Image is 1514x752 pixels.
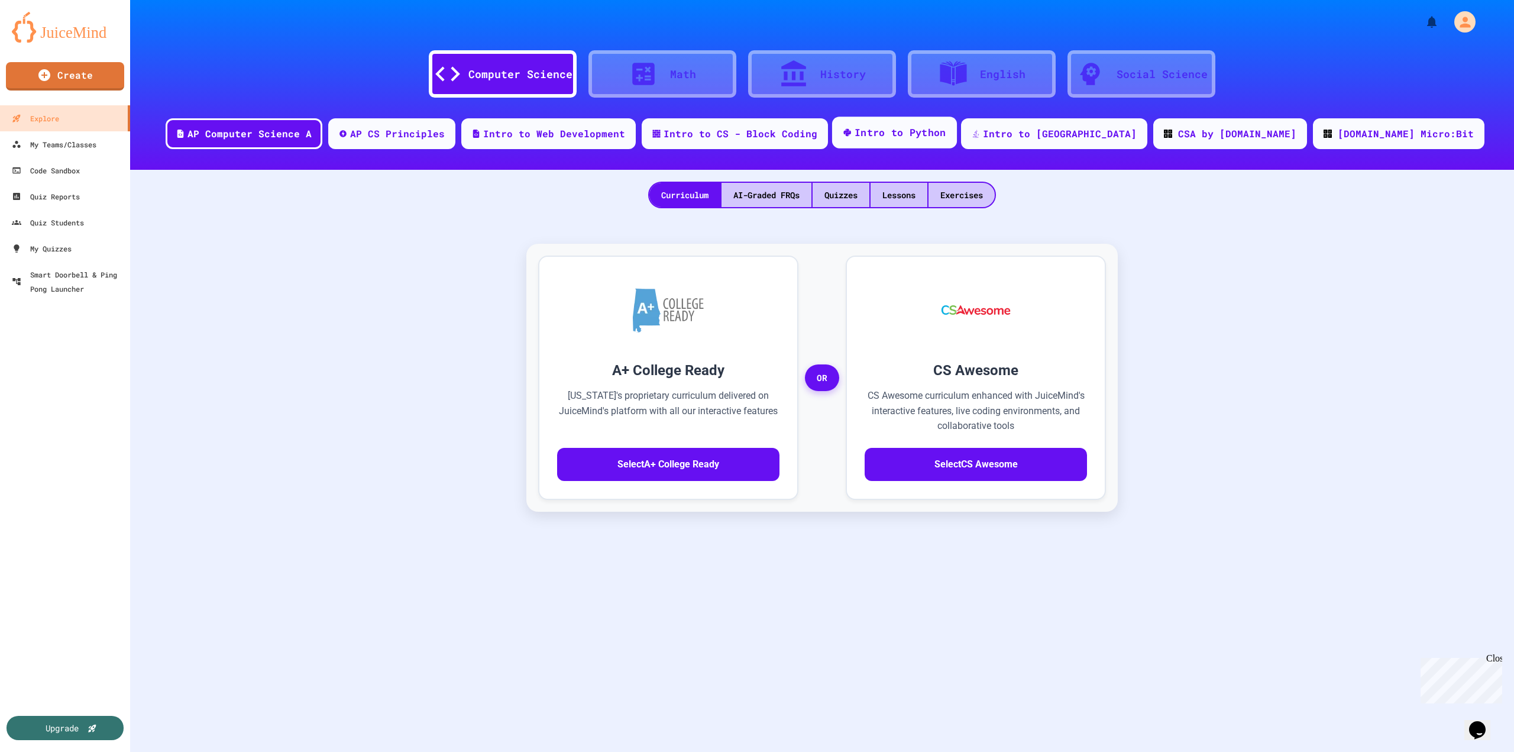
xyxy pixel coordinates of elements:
[670,66,696,82] div: Math
[12,215,84,230] div: Quiz Students
[350,127,445,141] div: AP CS Principles
[12,241,72,256] div: My Quizzes
[557,360,779,381] h3: A+ College Ready
[557,448,779,481] button: SelectA+ College Ready
[12,137,96,151] div: My Teams/Classes
[1178,127,1296,141] div: CSA by [DOMAIN_NAME]
[1338,127,1474,141] div: [DOMAIN_NAME] Micro:Bit
[1442,8,1479,35] div: My Account
[1324,130,1332,138] img: CODE_logo_RGB.png
[865,448,1087,481] button: SelectCS Awesome
[6,62,124,91] a: Create
[633,288,704,333] img: A+ College Ready
[12,163,80,177] div: Code Sandbox
[187,127,312,141] div: AP Computer Science A
[930,275,1023,346] img: CS Awesome
[865,388,1087,434] p: CS Awesome curriculum enhanced with JuiceMind's interactive features, live coding environments, a...
[1164,130,1172,138] img: CODE_logo_RGB.png
[12,189,80,204] div: Quiz Reports
[1464,705,1502,740] iframe: chat widget
[5,5,82,75] div: Chat with us now!Close
[1117,66,1208,82] div: Social Science
[871,183,927,207] div: Lessons
[813,183,869,207] div: Quizzes
[980,66,1025,82] div: English
[649,183,720,207] div: Curriculum
[557,388,779,434] p: [US_STATE]'s proprietary curriculum delivered on JuiceMind's platform with all our interactive fe...
[46,722,79,734] div: Upgrade
[1403,12,1442,32] div: My Notifications
[483,127,625,141] div: Intro to Web Development
[12,12,118,43] img: logo-orange.svg
[722,183,811,207] div: AI-Graded FRQs
[664,127,817,141] div: Intro to CS - Block Coding
[983,127,1137,141] div: Intro to [GEOGRAPHIC_DATA]
[929,183,995,207] div: Exercises
[865,360,1087,381] h3: CS Awesome
[1416,653,1502,703] iframe: chat widget
[805,364,839,392] span: OR
[855,125,946,140] div: Intro to Python
[12,267,125,296] div: Smart Doorbell & Ping Pong Launcher
[468,66,572,82] div: Computer Science
[820,66,866,82] div: History
[12,111,59,125] div: Explore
